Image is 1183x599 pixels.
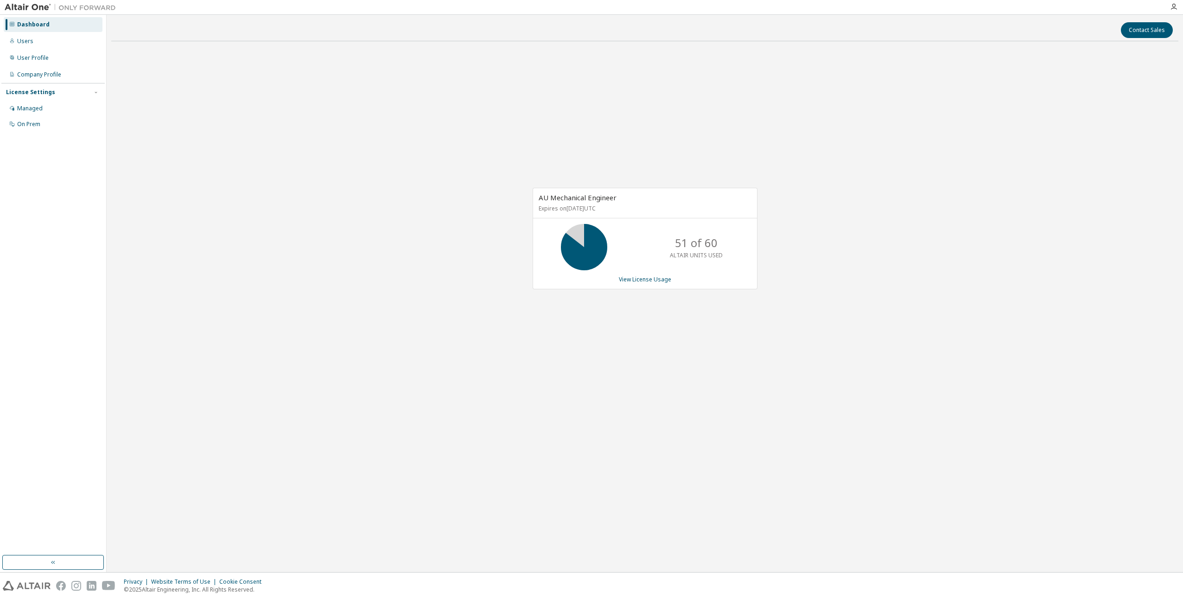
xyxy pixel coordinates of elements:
p: 51 of 60 [675,235,718,251]
div: Dashboard [17,21,50,28]
div: Managed [17,105,43,112]
div: Website Terms of Use [151,578,219,586]
a: View License Usage [619,275,671,283]
div: Cookie Consent [219,578,267,586]
div: License Settings [6,89,55,96]
img: Altair One [5,3,121,12]
p: Expires on [DATE] UTC [539,204,749,212]
div: On Prem [17,121,40,128]
img: youtube.svg [102,581,115,591]
div: Users [17,38,33,45]
p: © 2025 Altair Engineering, Inc. All Rights Reserved. [124,586,267,593]
div: Privacy [124,578,151,586]
div: Company Profile [17,71,61,78]
span: AU Mechanical Engineer [539,193,617,202]
div: User Profile [17,54,49,62]
img: instagram.svg [71,581,81,591]
img: altair_logo.svg [3,581,51,591]
img: linkedin.svg [87,581,96,591]
button: Contact Sales [1121,22,1173,38]
p: ALTAIR UNITS USED [670,251,723,259]
img: facebook.svg [56,581,66,591]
